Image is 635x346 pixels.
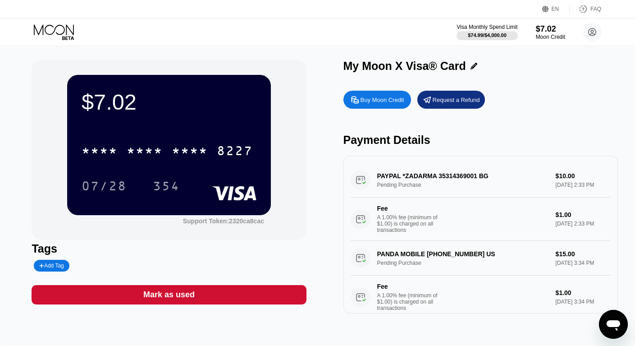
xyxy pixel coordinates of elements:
[32,285,306,304] div: Mark as used
[351,198,611,241] div: FeeA 1.00% fee (minimum of $1.00) is charged on all transactions$1.00[DATE] 2:33 PM
[217,145,253,159] div: 8227
[377,292,445,311] div: A 1.00% fee (minimum of $1.00) is charged on all transactions
[183,217,264,225] div: Support Token:2320ca8cac
[468,32,507,38] div: $74.99 / $4,000.00
[32,242,306,255] div: Tags
[146,175,187,197] div: 354
[457,24,517,30] div: Visa Monthly Spend Limit
[153,180,180,194] div: 354
[542,5,570,14] div: EN
[143,290,195,300] div: Mark as used
[377,283,440,290] div: Fee
[536,24,565,40] div: $7.02Moon Credit
[457,24,517,40] div: Visa Monthly Spend Limit$74.99/$4,000.00
[599,310,628,339] iframe: Button to launch messaging window, conversation in progress
[75,175,133,197] div: 07/28
[39,263,64,269] div: Add Tag
[556,299,611,305] div: [DATE] 3:34 PM
[34,260,69,272] div: Add Tag
[343,134,618,147] div: Payment Details
[351,276,611,319] div: FeeA 1.00% fee (minimum of $1.00) is charged on all transactions$1.00[DATE] 3:34 PM
[433,96,480,104] div: Request a Refund
[343,91,411,109] div: Buy Moon Credit
[536,24,565,34] div: $7.02
[556,211,611,218] div: $1.00
[183,217,264,225] div: Support Token: 2320ca8cac
[377,214,445,233] div: A 1.00% fee (minimum of $1.00) is charged on all transactions
[590,6,601,12] div: FAQ
[82,180,127,194] div: 07/28
[556,289,611,296] div: $1.00
[536,34,565,40] div: Moon Credit
[377,205,440,212] div: Fee
[570,5,601,14] div: FAQ
[343,60,466,73] div: My Moon X Visa® Card
[556,221,611,227] div: [DATE] 2:33 PM
[552,6,559,12] div: EN
[82,89,256,115] div: $7.02
[417,91,485,109] div: Request a Refund
[361,96,404,104] div: Buy Moon Credit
